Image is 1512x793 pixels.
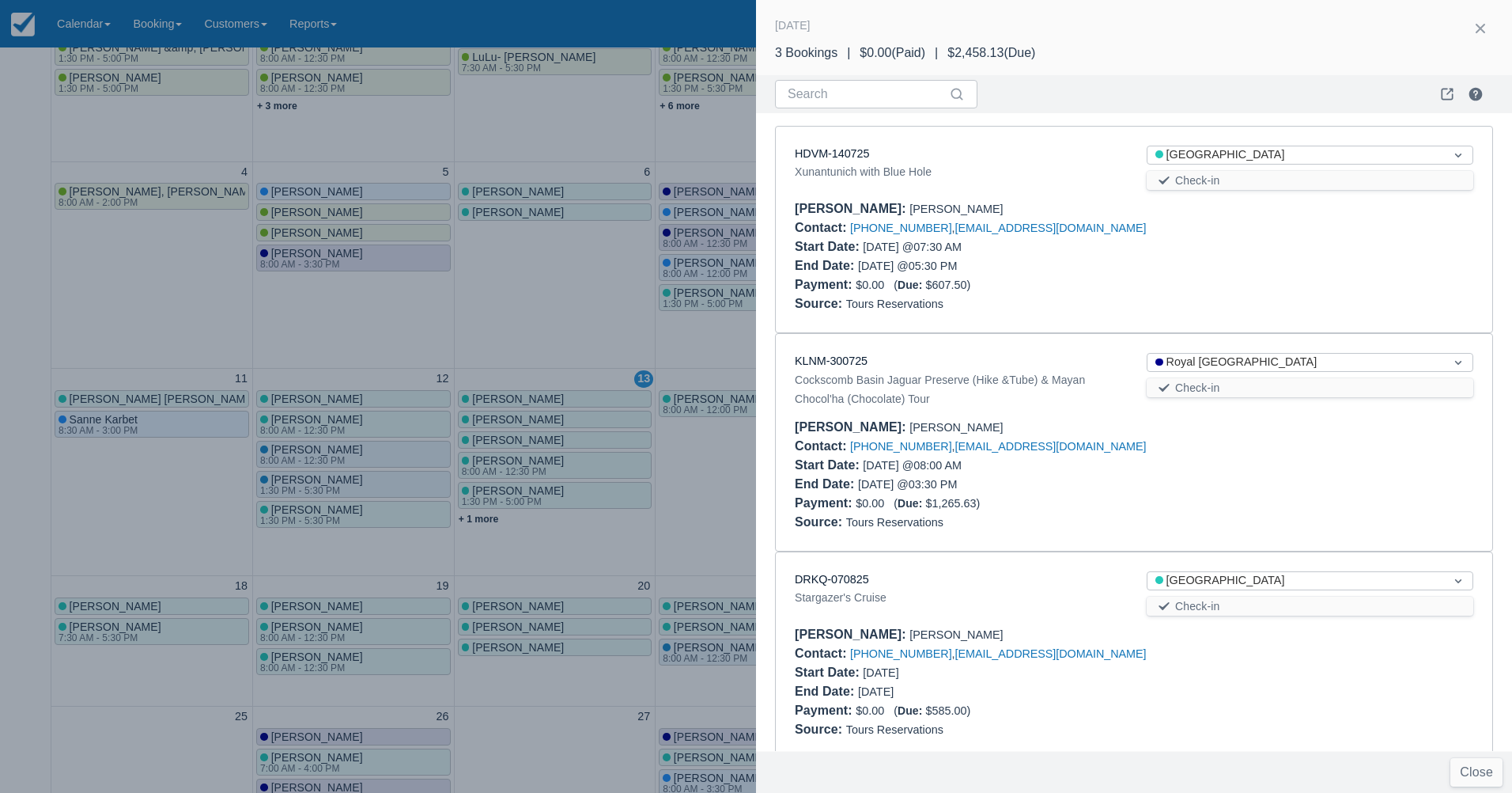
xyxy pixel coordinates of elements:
[795,437,1473,456] div: ,
[795,218,1473,237] div: ,
[795,240,863,253] div: Start Date :
[795,496,856,510] div: Payment :
[837,44,860,63] div: |
[795,275,1473,294] div: $0.00
[894,279,970,291] span: ( $607.50 )
[795,573,869,586] a: DRKQ-070825
[795,720,1473,739] div: Tours Reservations
[795,278,856,291] div: Payment :
[894,497,980,510] span: ( $1,265.63 )
[955,647,1147,660] a: [EMAIL_ADDRESS][DOMAIN_NAME]
[795,647,850,660] div: Contact :
[1450,147,1466,163] span: Dropdown icon
[1155,354,1436,371] div: Royal [GEOGRAPHIC_DATA]
[955,222,1147,234] a: [EMAIL_ADDRESS][DOMAIN_NAME]
[795,199,1473,218] div: [PERSON_NAME]
[947,44,1035,63] div: $2,458.13 ( Due )
[795,259,858,272] div: End Date :
[795,439,850,453] div: Contact :
[775,44,837,63] div: 3 Bookings
[795,515,846,529] div: Source :
[795,513,1473,532] div: Tours Reservations
[1450,573,1466,589] span: Dropdown icon
[1155,572,1436,590] div: [GEOGRAPHIC_DATA]
[795,370,1121,408] div: Cockscomb Basin Jaguar Preserve (Hike &Tube) & Mayan Chocol'ha (Chocolate) Tour
[898,279,925,291] div: Due:
[795,494,1473,513] div: $0.00
[1147,597,1473,616] button: Check-in
[898,704,925,717] div: Due:
[850,440,952,453] a: [PHONE_NUMBER]
[1155,146,1436,164] div: [GEOGRAPHIC_DATA]
[795,723,846,736] div: Source :
[795,701,1473,720] div: $0.00
[795,147,869,160] a: HDVM-140725
[795,663,1121,682] div: [DATE]
[795,628,909,641] div: [PERSON_NAME] :
[795,458,863,472] div: Start Date :
[795,418,1473,437] div: [PERSON_NAME]
[894,704,970,717] span: ( $585.00 )
[795,202,909,215] div: [PERSON_NAME] :
[1450,355,1466,370] span: Dropdown icon
[795,355,868,367] a: KLNM-300725
[795,682,1121,701] div: [DATE]
[1147,171,1473,190] button: Check-in
[795,685,858,698] div: End Date :
[850,647,952,660] a: [PHONE_NUMBER]
[1147,378,1473,397] button: Check-in
[1450,758,1503,787] button: Close
[955,440,1147,453] a: [EMAIL_ADDRESS][DOMAIN_NAME]
[795,237,1121,256] div: [DATE] @ 07:30 AM
[788,80,946,108] input: Search
[795,644,1473,663] div: ,
[795,456,1121,475] div: [DATE] @ 08:00 AM
[850,222,952,234] a: [PHONE_NUMBER]
[795,256,1121,275] div: [DATE] @ 05:30 PM
[795,475,1121,494] div: [DATE] @ 03:30 PM
[795,477,858,491] div: End Date :
[795,221,850,234] div: Contact :
[795,162,1121,181] div: Xunantunich with Blue Hole
[775,16,811,35] div: [DATE]
[795,704,856,717] div: Payment :
[795,294,1473,313] div: Tours Reservations
[795,666,863,679] div: Start Date :
[795,588,1121,607] div: Stargazer's Cruise
[795,297,846,310] div: Source :
[860,44,925,63] div: $0.00 ( Paid )
[898,497,925,510] div: Due:
[925,44,947,63] div: |
[795,420,909,434] div: [PERSON_NAME] :
[795,625,1473,644] div: [PERSON_NAME]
